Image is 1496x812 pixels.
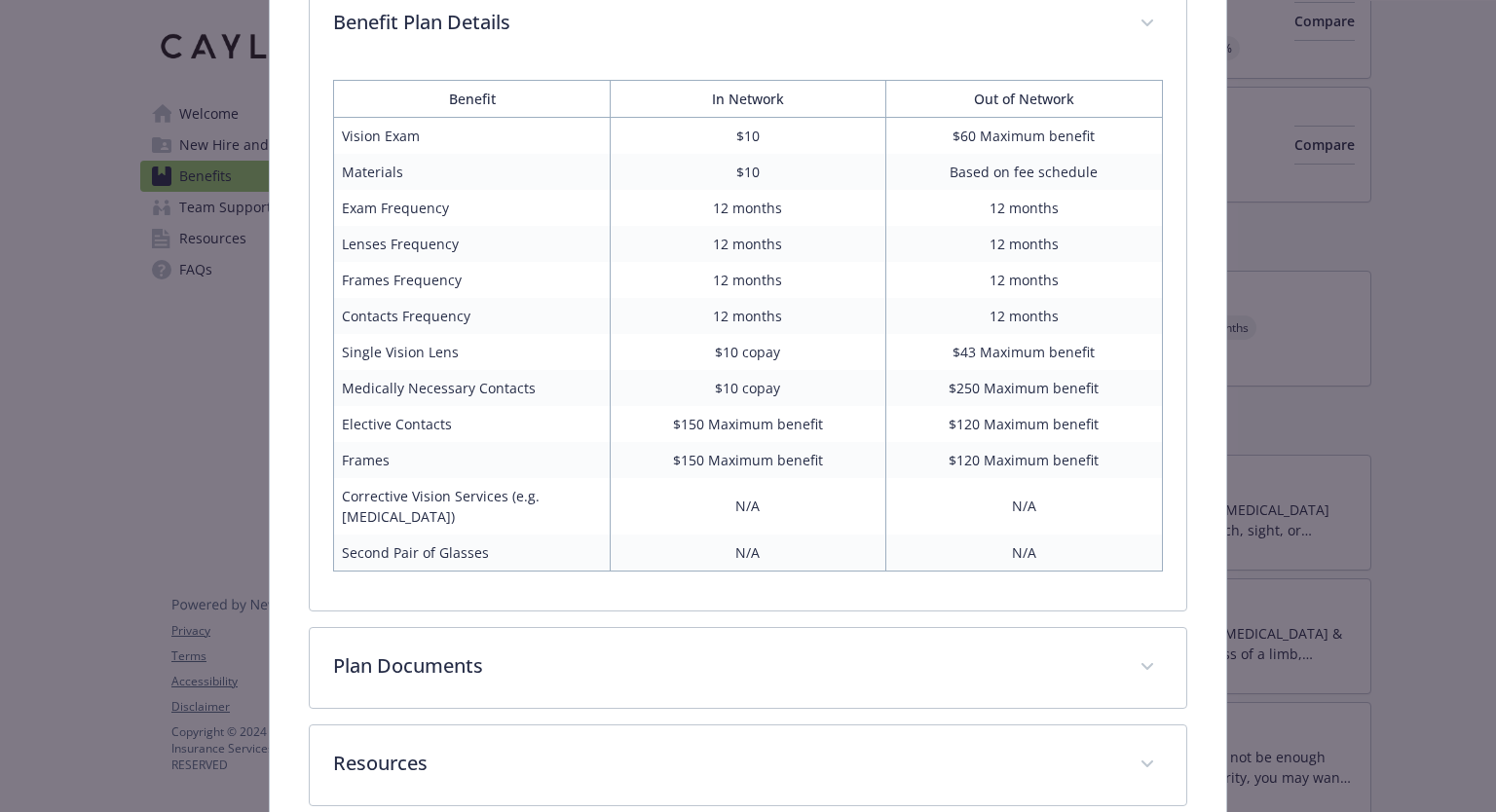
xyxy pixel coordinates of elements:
td: Materials [334,154,610,190]
div: Plan Documents [310,628,1185,708]
td: $120 Maximum benefit [886,442,1162,478]
td: 12 months [886,298,1162,334]
th: Out of Network [886,80,1162,117]
td: N/A [610,535,885,572]
td: $10 [610,117,885,154]
td: Corrective Vision Services (e.g. [MEDICAL_DATA]) [334,478,610,535]
p: Plan Documents [333,651,1115,681]
p: Resources [333,749,1115,778]
td: N/A [886,535,1162,572]
td: $150 Maximum benefit [610,442,885,478]
th: Benefit [334,80,610,117]
p: Benefit Plan Details [333,8,1115,37]
td: $250 Maximum benefit [886,370,1162,406]
th: In Network [610,80,885,117]
td: N/A [610,478,885,535]
td: 12 months [886,262,1162,298]
div: Benefit Plan Details [310,64,1185,610]
td: 12 months [886,226,1162,262]
td: Frames Frequency [334,262,610,298]
div: Resources [310,725,1185,805]
td: $150 Maximum benefit [610,406,885,442]
td: $10 copay [610,334,885,370]
td: $43 Maximum benefit [886,334,1162,370]
td: Second Pair of Glasses [334,535,610,572]
td: $120 Maximum benefit [886,406,1162,442]
td: 12 months [610,298,885,334]
td: Frames [334,442,610,478]
td: $60 Maximum benefit [886,117,1162,154]
td: Vision Exam [334,117,610,154]
td: $10 copay [610,370,885,406]
td: 12 months [610,262,885,298]
td: 12 months [610,190,885,226]
td: Single Vision Lens [334,334,610,370]
td: $10 [610,154,885,190]
td: Exam Frequency [334,190,610,226]
td: Based on fee schedule [886,154,1162,190]
td: Medically Necessary Contacts [334,370,610,406]
td: Elective Contacts [334,406,610,442]
td: 12 months [610,226,885,262]
td: N/A [886,478,1162,535]
td: Lenses Frequency [334,226,610,262]
td: 12 months [886,190,1162,226]
td: Contacts Frequency [334,298,610,334]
